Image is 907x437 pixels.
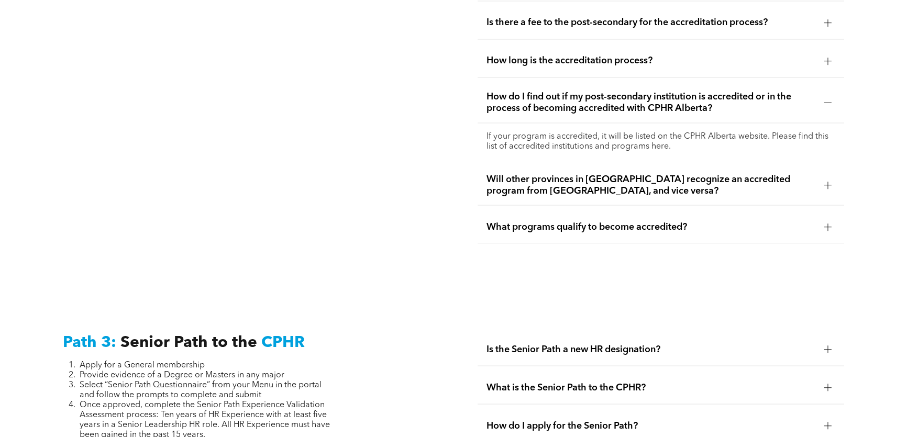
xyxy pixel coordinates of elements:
span: Is the Senior Path a new HR designation? [486,343,816,355]
span: What is the Senior Path to the CPHR? [486,382,816,393]
span: Senior Path to the [120,334,257,350]
span: How long is the accreditation process? [486,55,816,66]
span: How do I apply for the Senior Path? [486,420,816,431]
span: Apply for a General membership [80,361,205,369]
span: What programs qualify to become accredited? [486,221,816,232]
span: Select “Senior Path Questionnaire” from your Menu in the portal and follow the prompts to complet... [80,380,322,399]
span: How do I find out if my post-secondary institution is accredited or in the process of becoming ac... [486,91,816,114]
span: Provide evidence of a Degree or Masters in any major [80,371,284,379]
span: Is there a fee to the post-secondary for the accreditation process? [486,17,816,28]
span: CPHR [261,334,305,350]
span: Will other provinces in [GEOGRAPHIC_DATA] recognize an accredited program from [GEOGRAPHIC_DATA],... [486,173,816,196]
p: If your program is accredited, it will be listed on the CPHR Alberta website. Please find this li... [486,131,836,151]
span: Path 3: [63,334,116,350]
